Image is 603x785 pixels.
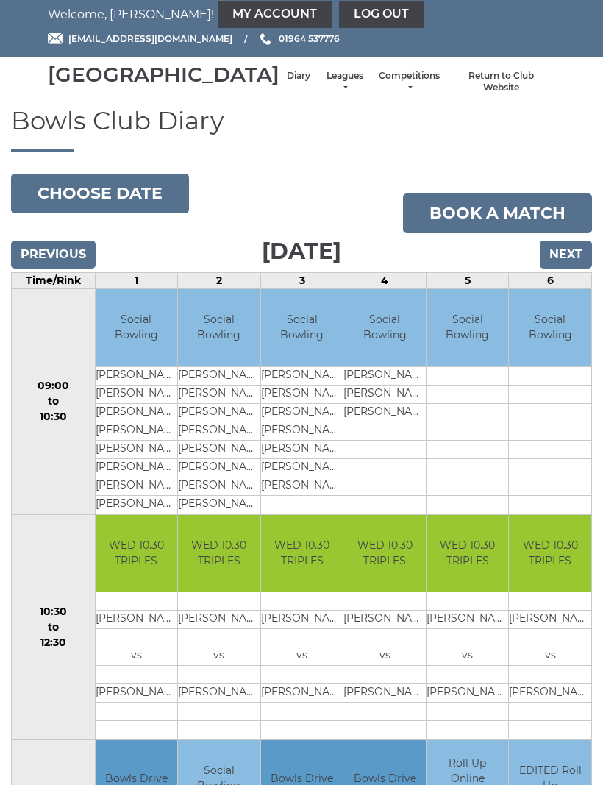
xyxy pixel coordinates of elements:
td: Social Bowling [509,289,591,366]
td: vs [261,647,343,666]
td: [PERSON_NAME] [427,611,509,629]
img: Email [48,33,63,44]
input: Previous [11,241,96,269]
td: vs [96,647,178,666]
td: [PERSON_NAME] [261,611,343,629]
td: [PERSON_NAME] [178,611,260,629]
td: vs [343,647,426,666]
span: [EMAIL_ADDRESS][DOMAIN_NAME] [68,33,232,44]
td: vs [178,647,260,666]
td: [PERSON_NAME] [261,366,343,385]
td: [PERSON_NAME] [261,684,343,703]
td: [PERSON_NAME] [178,477,260,495]
td: [PERSON_NAME] [178,495,260,514]
td: [PERSON_NAME] [178,422,260,440]
td: [PERSON_NAME] [96,366,178,385]
td: [PERSON_NAME] [261,422,343,440]
img: Phone us [260,33,271,45]
a: Competitions [379,70,440,94]
td: WED 10.30 TRIPLES [178,515,260,592]
td: [PERSON_NAME] [178,684,260,703]
a: Log out [339,1,424,28]
div: [GEOGRAPHIC_DATA] [48,63,279,86]
td: 5 [426,273,509,289]
td: [PERSON_NAME] [427,684,509,703]
td: [PERSON_NAME] [178,385,260,403]
td: Social Bowling [178,289,260,366]
a: Phone us 01964 537776 [258,32,340,46]
td: WED 10.30 TRIPLES [343,515,426,592]
td: vs [509,647,591,666]
a: My Account [218,1,332,28]
td: [PERSON_NAME] [343,403,426,422]
td: [PERSON_NAME] [343,385,426,403]
td: [PERSON_NAME] [96,684,178,703]
td: [PERSON_NAME] [343,684,426,703]
input: Next [540,241,592,269]
td: vs [427,647,509,666]
td: 2 [178,273,261,289]
td: WED 10.30 TRIPLES [427,515,509,592]
td: WED 10.30 TRIPLES [96,515,178,592]
a: Book a match [403,193,592,233]
td: [PERSON_NAME] [509,684,591,703]
h1: Bowls Club Diary [11,107,592,152]
td: [PERSON_NAME] [96,403,178,422]
nav: Welcome, [PERSON_NAME]! [48,1,555,28]
td: 3 [260,273,343,289]
td: 1 [95,273,178,289]
td: [PERSON_NAME] [96,495,178,514]
a: Return to Club Website [454,70,548,94]
td: [PERSON_NAME] [178,366,260,385]
span: 01964 537776 [279,33,340,44]
td: [PERSON_NAME] [261,477,343,495]
td: [PERSON_NAME] [96,385,178,403]
td: Time/Rink [12,273,96,289]
td: [PERSON_NAME] [343,611,426,629]
td: Social Bowling [427,289,509,366]
td: [PERSON_NAME] [261,458,343,477]
td: 10:30 to 12:30 [12,514,96,740]
td: 6 [509,273,592,289]
a: Leagues [325,70,364,94]
td: [PERSON_NAME] [261,403,343,422]
td: 4 [343,273,427,289]
td: WED 10.30 TRIPLES [509,515,591,592]
td: Social Bowling [343,289,426,366]
td: Social Bowling [96,289,178,366]
td: [PERSON_NAME] [96,458,178,477]
td: [PERSON_NAME] [178,440,260,458]
td: [PERSON_NAME] [261,440,343,458]
td: Social Bowling [261,289,343,366]
td: [PERSON_NAME] [96,422,178,440]
td: [PERSON_NAME] [96,440,178,458]
td: 09:00 to 10:30 [12,289,96,515]
td: [PERSON_NAME] [343,366,426,385]
td: [PERSON_NAME] [178,403,260,422]
td: [PERSON_NAME] [96,611,178,629]
td: [PERSON_NAME] [509,611,591,629]
td: [PERSON_NAME] [178,458,260,477]
td: [PERSON_NAME] [96,477,178,495]
a: Diary [287,70,310,82]
td: WED 10.30 TRIPLES [261,515,343,592]
button: Choose date [11,174,189,213]
a: Email [EMAIL_ADDRESS][DOMAIN_NAME] [48,32,232,46]
td: [PERSON_NAME] [261,385,343,403]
